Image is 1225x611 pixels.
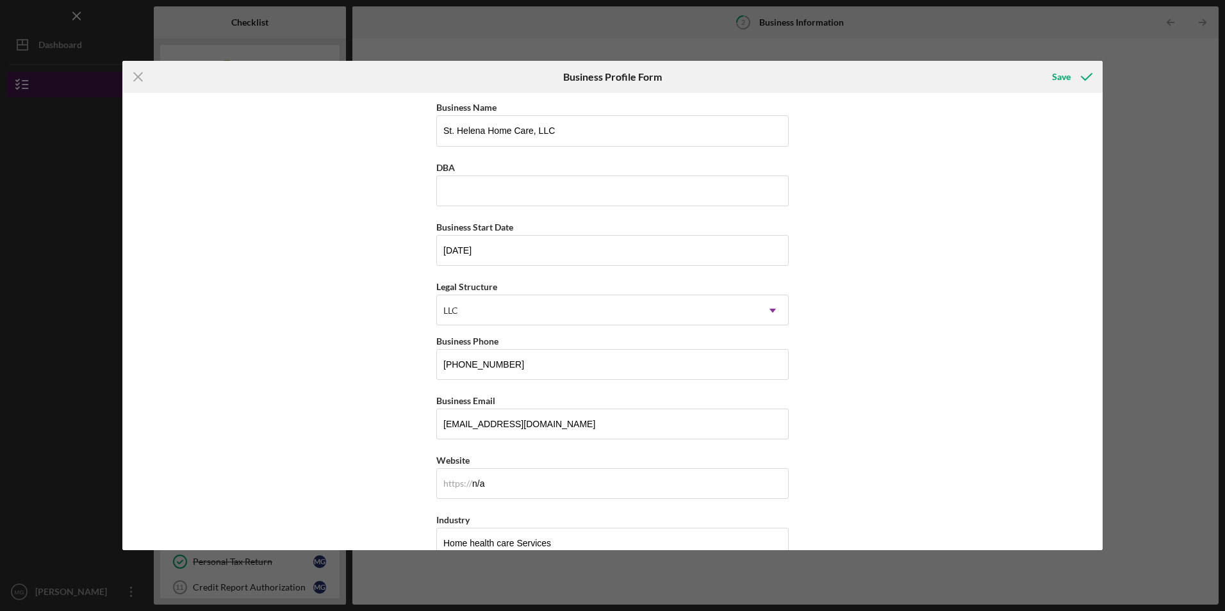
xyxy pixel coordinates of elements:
[436,162,455,173] label: DBA
[1039,64,1103,90] button: Save
[563,71,662,83] h6: Business Profile Form
[436,455,470,466] label: Website
[443,478,472,489] div: https://
[1052,64,1071,90] div: Save
[436,395,495,406] label: Business Email
[443,305,458,316] div: LLC
[436,222,513,232] label: Business Start Date
[436,336,498,346] label: Business Phone
[436,102,497,113] label: Business Name
[436,514,470,525] label: Industry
